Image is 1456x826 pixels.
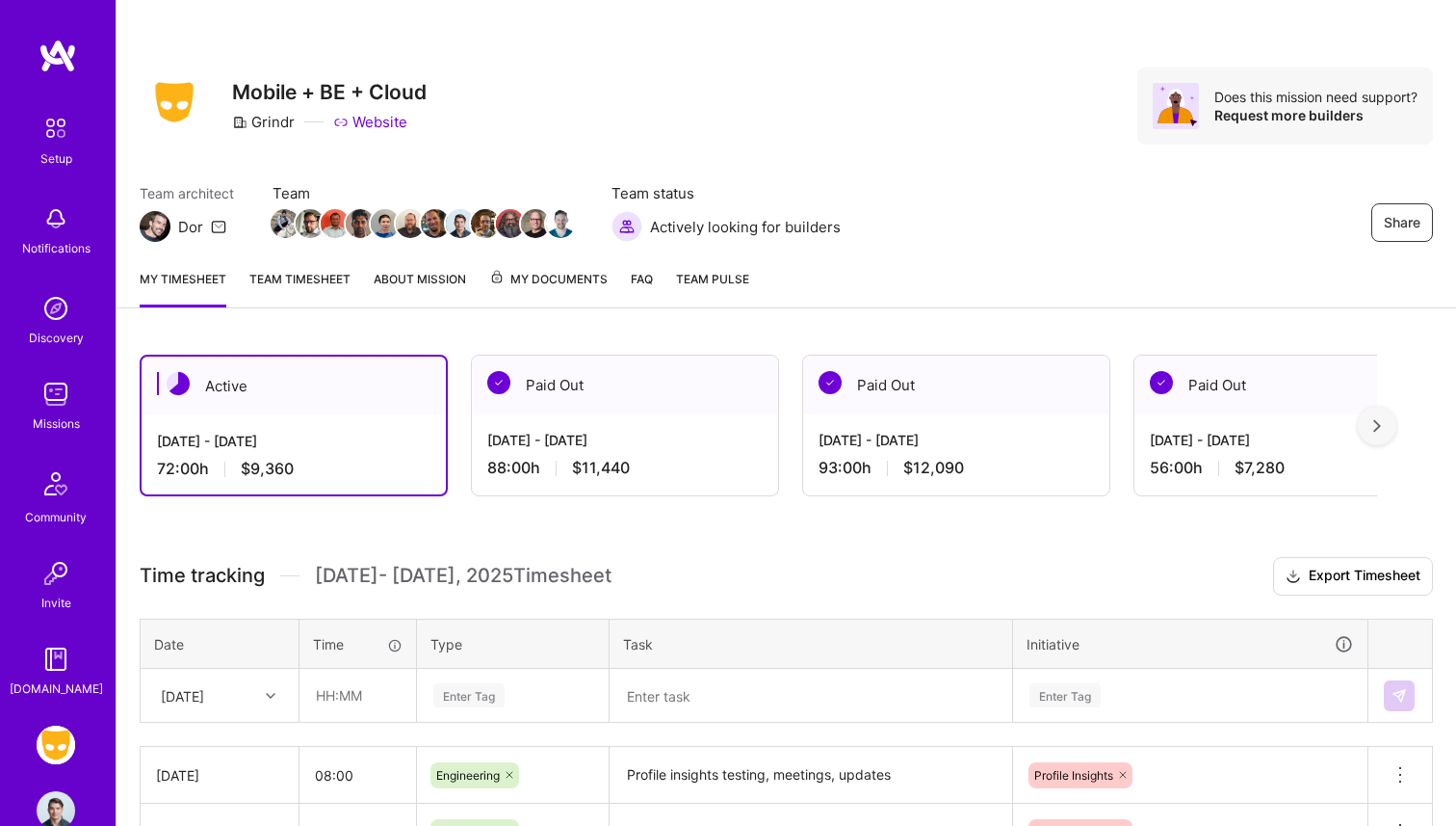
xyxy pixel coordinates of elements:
[37,726,75,764] img: Grindr: Mobile + BE + Cloud
[546,209,575,238] img: Team Member Avatar
[232,80,427,104] h3: Mobile + BE + Cloud
[315,564,611,588] span: [DATE] - [DATE] , 2025 Timesheet
[1371,203,1433,242] button: Share
[1273,557,1433,596] button: Export Timesheet
[140,211,170,242] img: Team Architect
[271,209,299,238] img: Team Member Avatar
[161,685,204,706] div: [DATE]
[471,209,500,238] img: Team Member Avatar
[611,211,642,242] img: Actively looking for builders
[313,634,403,654] div: Time
[373,207,398,240] a: Team Member Avatar
[1286,567,1301,587] i: icon Download
[32,726,80,764] a: Grindr: Mobile + BE + Cloud
[39,39,77,73] img: logo
[157,431,430,451] div: [DATE] - [DATE]
[1150,430,1425,450] div: [DATE] - [DATE]
[903,458,964,478] span: $12,090
[433,680,505,710] div: Enter Tag
[611,749,1010,802] textarea: Profile insights testing, meetings, updates
[448,207,473,240] a: Team Member Avatar
[496,209,525,238] img: Team Member Avatar
[548,207,573,240] a: Team Member Avatar
[22,238,91,258] div: Notifications
[498,207,523,240] a: Team Member Avatar
[37,640,75,679] img: guide book
[676,272,749,286] span: Team Pulse
[374,269,466,307] a: About Mission
[487,458,763,478] div: 88:00 h
[396,209,425,238] img: Team Member Avatar
[819,458,1094,478] div: 93:00 h
[41,593,71,613] div: Invite
[523,207,548,240] a: Team Member Avatar
[266,691,275,701] i: icon Chevron
[10,679,103,699] div: [DOMAIN_NAME]
[346,209,375,238] img: Team Member Avatar
[631,269,653,307] a: FAQ
[489,269,608,307] a: My Documents
[436,768,500,783] span: Engineering
[1214,106,1417,124] div: Request more builders
[140,76,209,128] img: Company Logo
[521,209,550,238] img: Team Member Avatar
[1391,688,1407,704] img: Submit
[296,209,325,238] img: Team Member Avatar
[446,209,475,238] img: Team Member Avatar
[1384,213,1420,232] span: Share
[1214,88,1417,106] div: Does this mission need support?
[423,207,448,240] a: Team Member Avatar
[232,115,247,130] i: icon CompanyGray
[141,619,299,669] th: Date
[472,356,778,414] div: Paid Out
[348,207,373,240] a: Team Member Avatar
[371,209,400,238] img: Team Member Avatar
[1373,419,1381,433] img: right
[298,207,323,240] a: Team Member Avatar
[156,765,283,786] div: [DATE]
[610,619,1013,669] th: Task
[37,554,75,593] img: Invite
[489,269,608,290] span: My Documents
[676,269,749,307] a: Team Pulse
[473,207,498,240] a: Team Member Avatar
[1027,633,1354,655] div: Initiative
[333,112,407,132] a: Website
[37,289,75,328] img: discovery
[249,269,351,307] a: Team timesheet
[140,269,226,307] a: My timesheet
[299,750,416,801] input: HH:MM
[33,413,80,434] div: Missions
[178,217,203,237] div: Dor
[398,207,423,240] a: Team Member Avatar
[36,108,76,148] img: setup
[25,507,87,527] div: Community
[1235,458,1285,478] span: $7,280
[273,207,298,240] a: Team Member Avatar
[300,670,415,721] input: HH:MM
[1153,83,1199,129] img: Avatar
[211,219,226,234] i: icon Mail
[37,375,75,413] img: teamwork
[650,217,841,237] span: Actively looking for builders
[1150,371,1173,394] img: Paid Out
[142,357,446,415] div: Active
[37,200,75,238] img: bell
[140,183,234,203] span: Team architect
[1134,356,1441,414] div: Paid Out
[273,183,573,203] span: Team
[421,209,450,238] img: Team Member Avatar
[1029,680,1101,710] div: Enter Tag
[819,371,842,394] img: Paid Out
[40,148,72,169] div: Setup
[1034,768,1113,783] span: Profile Insights
[611,183,841,203] span: Team status
[321,209,350,238] img: Team Member Avatar
[1150,458,1425,478] div: 56:00 h
[157,459,430,479] div: 72:00 h
[803,356,1109,414] div: Paid Out
[33,461,79,507] img: Community
[241,459,294,479] span: $9,360
[167,372,190,395] img: Active
[29,328,84,348] div: Discovery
